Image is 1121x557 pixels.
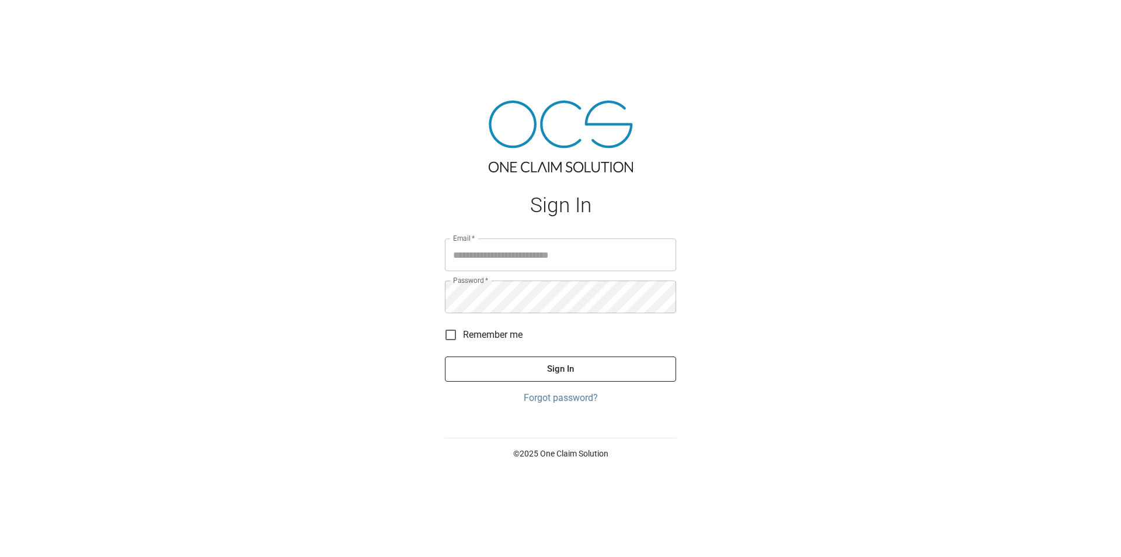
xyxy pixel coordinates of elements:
[453,275,488,285] label: Password
[14,7,61,30] img: ocs-logo-white-transparent.png
[463,328,523,342] span: Remember me
[489,101,633,172] img: ocs-logo-tra.png
[453,233,475,243] label: Email
[445,193,676,217] h1: Sign In
[445,391,676,405] a: Forgot password?
[445,357,676,381] button: Sign In
[445,448,676,459] p: © 2025 One Claim Solution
